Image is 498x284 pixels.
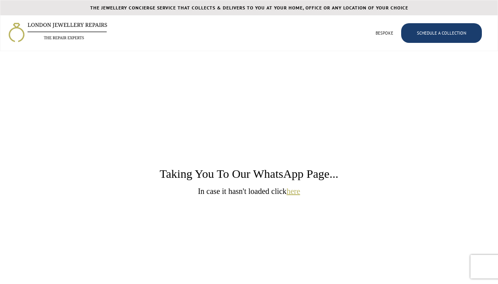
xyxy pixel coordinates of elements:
[0,4,498,11] div: THE JEWELLERY CONCIERGE SERVICE THAT COLLECTS & DELIVERS TO YOU AT YOUR HOME, OFFICE OR ANY LOCAT...
[198,183,300,200] h1: In case it hasn't loaded click
[368,20,401,47] a: BESPOKE
[401,23,482,43] a: SCHEDULE A COLLECTION
[8,22,107,43] a: home
[287,187,300,195] a: here
[160,165,339,183] h1: Taking You To Our WhatsApp Page...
